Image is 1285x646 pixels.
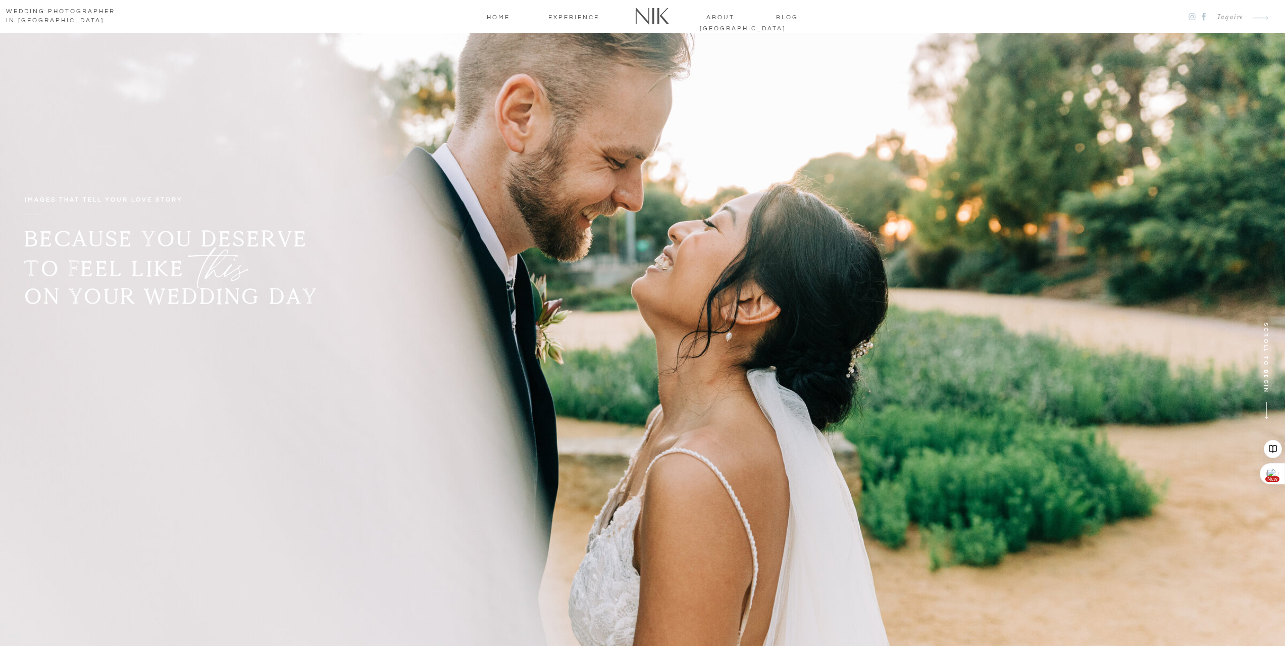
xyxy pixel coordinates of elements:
[6,7,125,26] a: wedding photographerin [GEOGRAPHIC_DATA]
[201,235,272,286] h2: this
[1209,11,1243,24] a: Inquire
[700,12,742,21] a: about [GEOGRAPHIC_DATA]
[1259,323,1271,408] h2: SCROLL TO BEGIN
[544,12,604,21] a: Experience
[24,283,318,310] b: ON YOUR WEDDING DAY
[629,4,675,29] a: Nik
[767,12,808,21] a: blog
[24,225,309,282] b: BECAUSE YOU DESERVE TO FEEL LIKE
[25,196,183,203] b: IMAGES THAT TELL YOUR LOVE STORY
[478,12,519,21] a: home
[6,7,125,26] h1: wedding photographer in [GEOGRAPHIC_DATA]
